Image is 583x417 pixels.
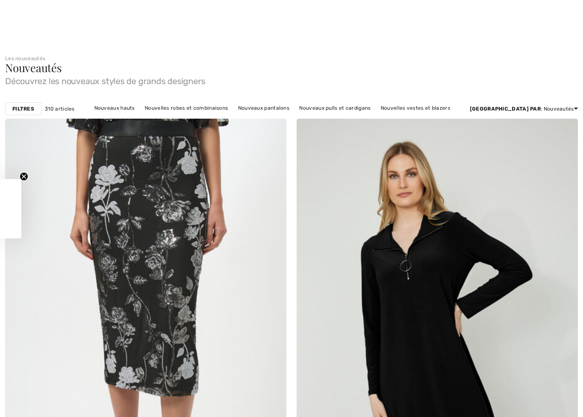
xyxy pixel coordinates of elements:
a: Nouveaux pulls et cardigans [295,102,375,114]
div: : Nouveautés [470,105,578,113]
a: Nouveaux vêtements d'extérieur [251,114,343,125]
span: 310 articles [45,105,75,113]
a: Nouvelles robes et combinaisons [140,102,232,114]
button: Close teaser [20,172,28,181]
a: Nouvelles vestes et blazers [376,102,455,114]
a: Nouveaux hauts [90,102,139,114]
a: Nouvelles jupes [201,114,250,125]
strong: Filtres [12,105,34,113]
a: Nouveaux pantalons [234,102,294,114]
span: Découvrez les nouveaux styles de grands designers [5,73,578,85]
span: Nouveautés [5,60,62,75]
a: Les nouveautés [5,55,45,61]
strong: [GEOGRAPHIC_DATA] par [470,106,541,112]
